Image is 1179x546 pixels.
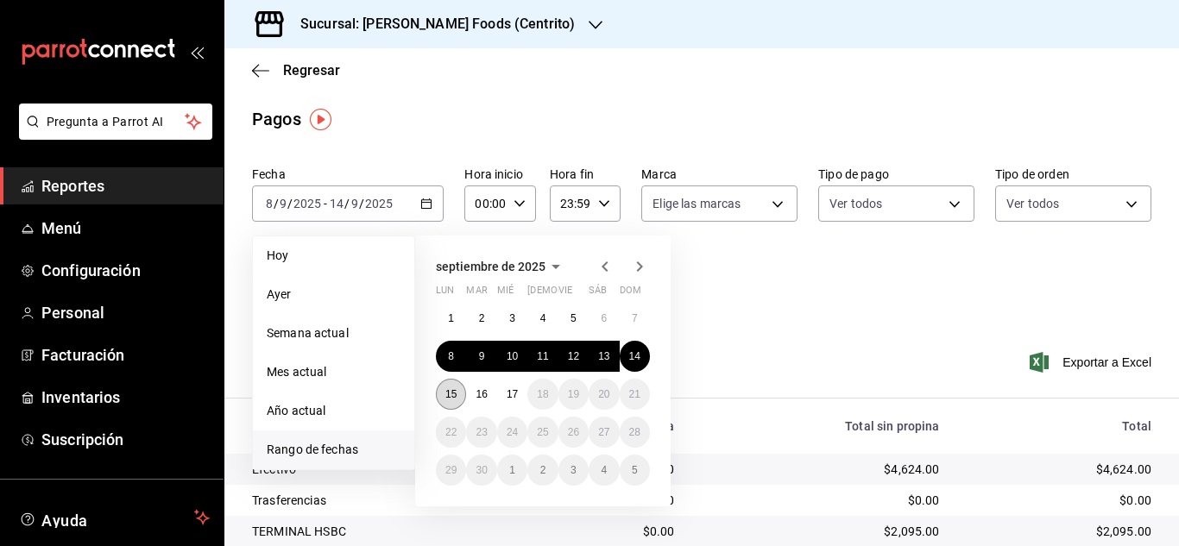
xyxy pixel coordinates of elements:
[436,256,566,277] button: septiembre de 2025
[448,350,454,362] abbr: 8 de septiembre de 2025
[540,312,546,324] abbr: 4 de septiembre de 2025
[968,419,1151,433] div: Total
[41,259,210,282] span: Configuración
[537,426,548,438] abbr: 25 de septiembre de 2025
[466,341,496,372] button: 9 de septiembre de 2025
[476,464,487,476] abbr: 30 de septiembre de 2025
[598,426,609,438] abbr: 27 de septiembre de 2025
[968,461,1151,478] div: $4,624.00
[527,303,558,334] button: 4 de septiembre de 2025
[703,419,940,433] div: Total sin propina
[445,426,457,438] abbr: 22 de septiembre de 2025
[558,417,589,448] button: 26 de septiembre de 2025
[267,402,400,420] span: Año actual
[265,197,274,210] input: --
[436,285,454,303] abbr: lunes
[267,247,400,265] span: Hoy
[479,312,485,324] abbr: 2 de septiembre de 2025
[537,350,548,362] abbr: 11 de septiembre de 2025
[703,461,940,478] div: $4,624.00
[445,464,457,476] abbr: 29 de septiembre de 2025
[1033,352,1151,373] button: Exportar a Excel
[968,492,1151,509] div: $0.00
[507,426,518,438] abbr: 24 de septiembre de 2025
[620,285,641,303] abbr: domingo
[445,388,457,400] abbr: 15 de septiembre de 2025
[466,417,496,448] button: 23 de septiembre de 2025
[190,45,204,59] button: open_drawer_menu
[527,417,558,448] button: 25 de septiembre de 2025
[476,426,487,438] abbr: 23 de septiembre de 2025
[274,197,279,210] span: /
[448,312,454,324] abbr: 1 de septiembre de 2025
[543,523,674,540] div: $0.00
[267,286,400,304] span: Ayer
[601,312,607,324] abbr: 6 de septiembre de 2025
[436,379,466,410] button: 15 de septiembre de 2025
[632,312,638,324] abbr: 7 de septiembre de 2025
[558,303,589,334] button: 5 de septiembre de 2025
[436,455,466,486] button: 29 de septiembre de 2025
[568,350,579,362] abbr: 12 de septiembre de 2025
[497,285,514,303] abbr: miércoles
[629,350,640,362] abbr: 14 de septiembre de 2025
[598,350,609,362] abbr: 13 de septiembre de 2025
[507,350,518,362] abbr: 10 de septiembre de 2025
[620,379,650,410] button: 21 de septiembre de 2025
[589,379,619,410] button: 20 de septiembre de 2025
[527,379,558,410] button: 18 de septiembre de 2025
[466,285,487,303] abbr: martes
[476,388,487,400] abbr: 16 de septiembre de 2025
[558,341,589,372] button: 12 de septiembre de 2025
[527,455,558,486] button: 2 de octubre de 2025
[41,428,210,451] span: Suscripción
[509,464,515,476] abbr: 1 de octubre de 2025
[995,168,1151,180] label: Tipo de orden
[589,285,607,303] abbr: sábado
[252,106,301,132] div: Pagos
[267,441,400,459] span: Rango de fechas
[310,109,331,130] img: Tooltip marker
[350,197,359,210] input: --
[287,14,575,35] h3: Sucursal: [PERSON_NAME] Foods (Centrito)
[589,303,619,334] button: 6 de septiembre de 2025
[703,523,940,540] div: $2,095.00
[589,417,619,448] button: 27 de septiembre de 2025
[436,341,466,372] button: 8 de septiembre de 2025
[558,285,572,303] abbr: viernes
[568,388,579,400] abbr: 19 de septiembre de 2025
[653,195,741,212] span: Elige las marcas
[829,195,882,212] span: Ver todos
[527,341,558,372] button: 11 de septiembre de 2025
[47,113,186,131] span: Pregunta a Parrot AI
[267,324,400,342] span: Semana actual
[620,303,650,334] button: 7 de septiembre de 2025
[509,312,515,324] abbr: 3 de septiembre de 2025
[41,343,210,367] span: Facturación
[436,303,466,334] button: 1 de septiembre de 2025
[497,455,527,486] button: 1 de octubre de 2025
[537,388,548,400] abbr: 18 de septiembre de 2025
[558,455,589,486] button: 3 de octubre de 2025
[629,426,640,438] abbr: 28 de septiembre de 2025
[818,168,974,180] label: Tipo de pago
[466,455,496,486] button: 30 de septiembre de 2025
[359,197,364,210] span: /
[632,464,638,476] abbr: 5 de octubre de 2025
[568,426,579,438] abbr: 26 de septiembre de 2025
[527,285,629,303] abbr: jueves
[329,197,344,210] input: --
[571,464,577,476] abbr: 3 de octubre de 2025
[968,523,1151,540] div: $2,095.00
[571,312,577,324] abbr: 5 de septiembre de 2025
[12,125,212,143] a: Pregunta a Parrot AI
[497,379,527,410] button: 17 de septiembre de 2025
[558,379,589,410] button: 19 de septiembre de 2025
[601,464,607,476] abbr: 4 de octubre de 2025
[324,197,327,210] span: -
[252,492,515,509] div: Trasferencias
[41,507,187,528] span: Ayuda
[252,523,515,540] div: TERMINAL HSBC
